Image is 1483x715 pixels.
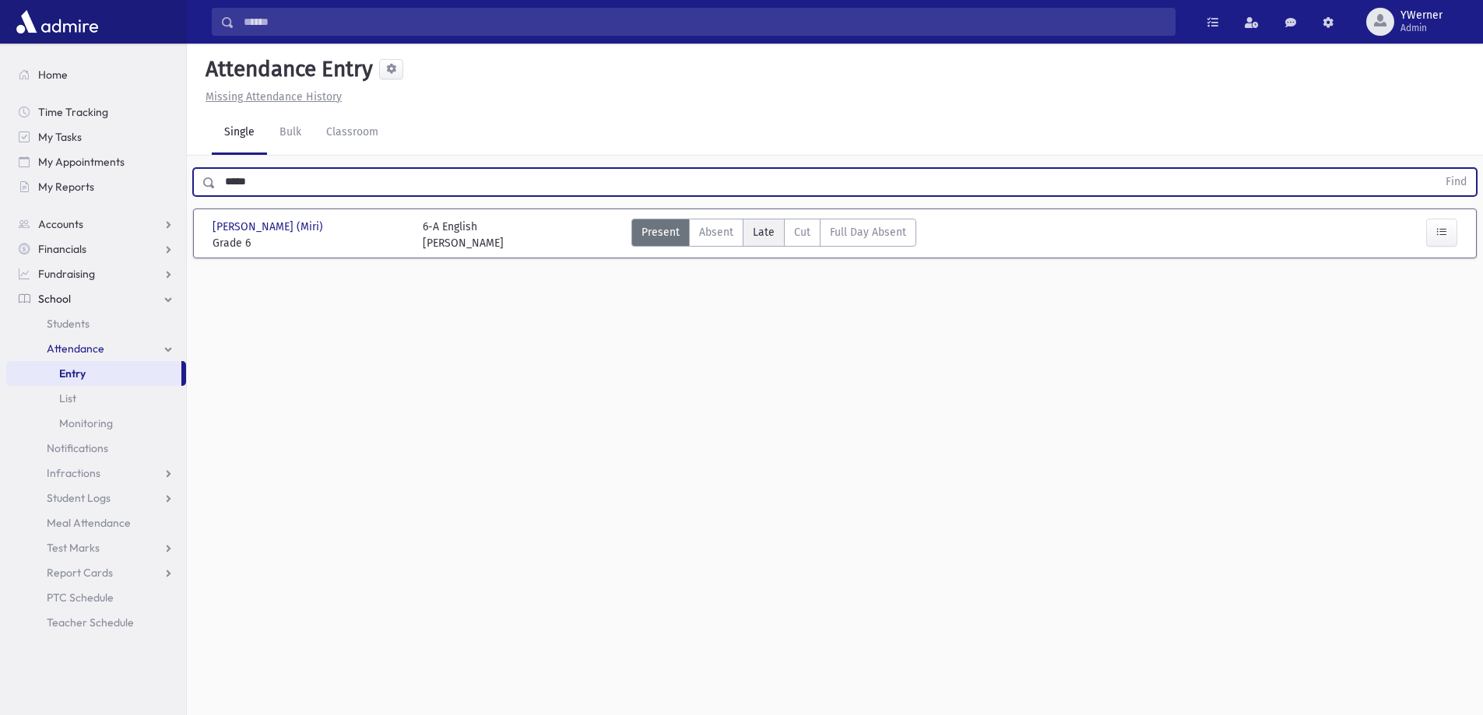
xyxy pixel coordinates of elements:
[1400,22,1443,34] span: Admin
[314,111,391,155] a: Classroom
[212,111,267,155] a: Single
[199,56,373,82] h5: Attendance Entry
[1436,169,1476,195] button: Find
[38,155,125,169] span: My Appointments
[6,411,186,436] a: Monitoring
[206,90,342,103] u: Missing Attendance History
[6,585,186,610] a: PTC Schedule
[47,541,100,555] span: Test Marks
[6,124,186,149] a: My Tasks
[1400,9,1443,22] span: YWerner
[47,516,131,530] span: Meal Attendance
[59,391,76,405] span: List
[830,224,906,240] span: Full Day Absent
[6,485,186,510] a: Student Logs
[199,90,342,103] a: Missing Attendance History
[38,130,82,144] span: My Tasks
[631,219,916,251] div: AttTypes
[38,180,94,194] span: My Reports
[6,361,181,386] a: Entry
[6,461,186,485] a: Infractions
[38,242,86,256] span: Financials
[6,386,186,411] a: List
[753,224,775,240] span: Late
[6,336,186,361] a: Attendance
[47,441,108,455] span: Notifications
[6,261,186,286] a: Fundraising
[12,6,102,37] img: AdmirePro
[6,212,186,237] a: Accounts
[47,466,100,480] span: Infractions
[6,560,186,585] a: Report Cards
[47,615,134,629] span: Teacher Schedule
[6,100,186,124] a: Time Tracking
[47,317,90,331] span: Students
[6,311,186,336] a: Students
[6,610,186,635] a: Teacher Schedule
[47,566,113,580] span: Report Cards
[6,62,186,87] a: Home
[423,219,504,251] div: 6-A English [PERSON_NAME]
[6,237,186,261] a: Financials
[38,68,68,82] span: Home
[6,436,186,461] a: Notifications
[59,366,86,380] span: Entry
[6,535,186,560] a: Test Marks
[38,105,108,119] span: Time Tracking
[6,149,186,174] a: My Appointments
[6,286,186,311] a: School
[234,8,1175,36] input: Search
[38,217,83,231] span: Accounts
[213,235,407,251] span: Grade 6
[47,591,114,605] span: PTC Schedule
[59,416,113,430] span: Monitoring
[6,510,186,535] a: Meal Attendance
[267,111,314,155] a: Bulk
[641,224,680,240] span: Present
[213,219,326,235] span: [PERSON_NAME] (Miri)
[699,224,733,240] span: Absent
[47,491,111,505] span: Student Logs
[47,342,104,356] span: Attendance
[38,292,71,306] span: School
[38,267,95,281] span: Fundraising
[6,174,186,199] a: My Reports
[794,224,810,240] span: Cut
